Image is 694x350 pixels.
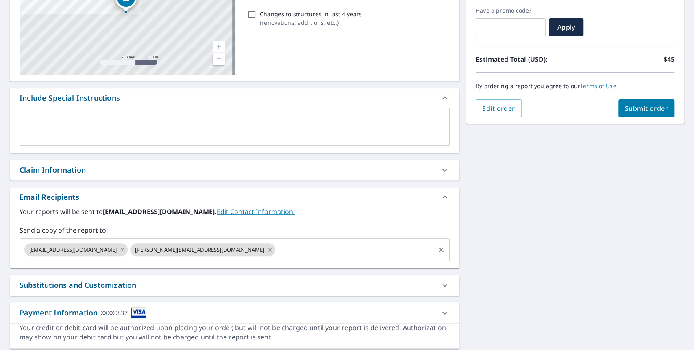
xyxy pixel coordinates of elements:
[476,82,674,90] p: By ordering a report you agree to our
[618,99,675,117] button: Submit order
[103,207,217,216] b: [EMAIL_ADDRESS][DOMAIN_NAME].
[10,275,459,296] div: Substitutions and Customization
[20,192,79,203] div: Email Recipients
[20,225,450,235] label: Send a copy of the report to:
[476,7,546,14] label: Have a promo code?
[217,207,295,216] a: EditContactInfo
[101,307,127,318] div: XXXX0837
[213,41,225,53] a: Current Level 17, Zoom In
[20,207,450,216] label: Your reports will be sent to
[20,307,146,318] div: Payment Information
[549,18,583,36] button: Apply
[555,23,577,32] span: Apply
[664,54,674,64] p: $45
[10,160,459,180] div: Claim Information
[435,244,447,255] button: Clear
[10,187,459,207] div: Email Recipients
[482,104,515,113] span: Edit order
[213,53,225,65] a: Current Level 17, Zoom Out
[260,18,362,27] p: ( renovations, additions, etc. )
[20,280,136,291] div: Substitutions and Customization
[20,164,86,175] div: Claim Information
[20,323,450,342] div: Your credit or debit card will be authorized upon placing your order, but will not be charged unt...
[580,82,616,90] a: Terms of Use
[625,104,668,113] span: Submit order
[130,246,269,254] span: [PERSON_NAME][EMAIL_ADDRESS][DOMAIN_NAME]
[24,243,128,256] div: [EMAIL_ADDRESS][DOMAIN_NAME]
[10,302,459,323] div: Payment InformationXXXX0837cardImage
[24,246,122,254] span: [EMAIL_ADDRESS][DOMAIN_NAME]
[476,99,522,117] button: Edit order
[130,243,275,256] div: [PERSON_NAME][EMAIL_ADDRESS][DOMAIN_NAME]
[476,54,575,64] p: Estimated Total (USD):
[10,88,459,108] div: Include Special Instructions
[20,93,120,104] div: Include Special Instructions
[131,307,146,318] img: cardImage
[260,10,362,18] p: Changes to structures in last 4 years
